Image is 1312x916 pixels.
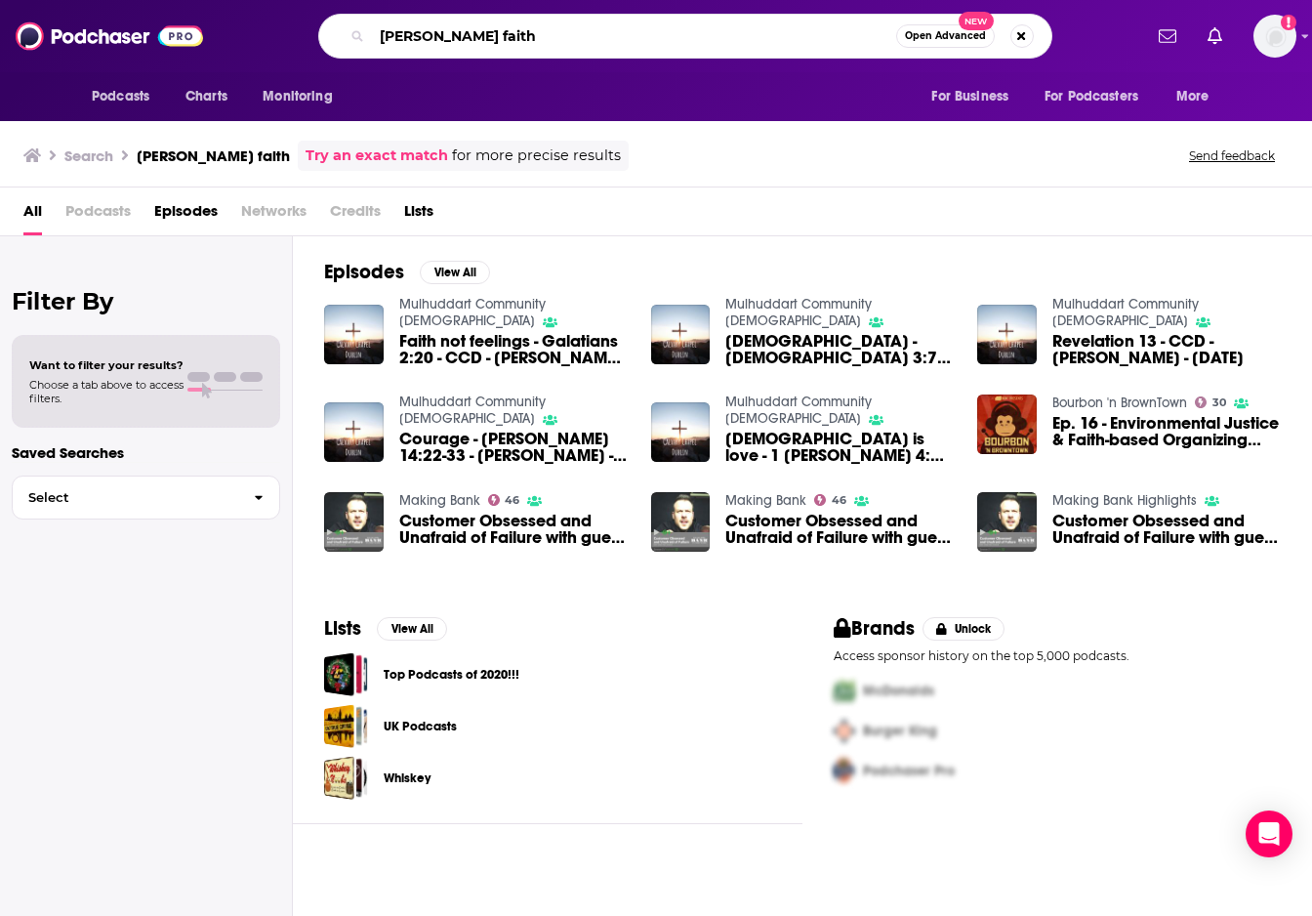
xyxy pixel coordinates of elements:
button: Unlock [922,617,1005,641]
span: Credits [330,195,381,235]
a: Ep. 16 - Environmental Justice & Faith-based Organizing against White Supremacy ft. Rev. Brian Sa... [977,395,1037,454]
a: Episodes [154,195,218,235]
span: Monitoring [263,83,332,110]
span: For Business [931,83,1008,110]
button: Open AdvancedNew [896,24,995,48]
a: The Faithful Church - Revelation 3:7-13 - Calvary Chapel Dublin, Ireland - Brian McCormick - Sund... [651,305,711,364]
button: open menu [1032,78,1167,115]
a: Faith not feelings - Galatians 2:20 - CCD - Brian McCormick - Sunday, 13 Nov 2022 [399,333,628,366]
a: Show notifications dropdown [1151,20,1184,53]
a: Customer Obsessed and Unafraid of Failure with guest Sean McCormick #MakingBank S5E32 [1052,513,1281,546]
img: Customer Obsessed and Unafraid of Failure with guest Sean McCormick #MakingBank S5E32 [324,492,384,552]
a: Making Bank [725,492,806,509]
span: Podcasts [65,195,131,235]
a: The Faithful Church - Revelation 3:7-13 - Calvary Chapel Dublin, Ireland - Brian McCormick - Sund... [725,333,954,366]
a: Charts [173,78,239,115]
a: Mulhuddart Community Church [725,394,872,427]
span: Courage - [PERSON_NAME] 14:22-33 - [PERSON_NAME] - CCD - [DATE] [399,431,628,464]
p: Access sponsor history on the top 5,000 podcasts. [834,648,1281,663]
img: Faith not feelings - Galatians 2:20 - CCD - Brian McCormick - Sunday, 13 Nov 2022 [324,305,384,364]
button: open menu [918,78,1033,115]
img: Second Pro Logo [826,711,863,751]
a: EpisodesView All [324,260,490,284]
span: Burger King [863,723,937,739]
span: Customer Obsessed and Unafraid of Failure with guest [PERSON_NAME] #MakingBank S5E32 [1052,513,1281,546]
a: UK Podcasts [324,704,368,748]
span: Podchaser Pro [863,763,955,779]
span: Choose a tab above to access filters. [29,378,184,405]
button: Send feedback [1183,147,1281,164]
button: Select [12,476,280,520]
a: Making Bank Highlights [1052,492,1197,509]
a: 46 [488,494,520,506]
a: 46 [814,494,846,506]
span: Faith not feelings - Galatians 2:20 - CCD - [PERSON_NAME] - [DATE] [399,333,628,366]
span: [DEMOGRAPHIC_DATA] is love - 1 [PERSON_NAME] 4:7 - 5:5, 2:15-17, [PERSON_NAME] - CCD - [DATE] [725,431,954,464]
span: Logged in as shcarlos [1253,15,1296,58]
a: Revelation 13 - CCD - Brian McCormick - Sunday, 4 Sept 2022 [1052,333,1281,366]
img: Courage - Matthew 14:22-33 - Brian McCormick - CCD - Sunday, 10 Nov 2024 [324,402,384,462]
span: Podcasts [92,83,149,110]
span: For Podcasters [1045,83,1138,110]
span: New [959,12,994,30]
span: Top Podcasts of 2020!!! [324,652,368,696]
span: More [1176,83,1209,110]
img: Customer Obsessed and Unafraid of Failure with guest Sean McCormick #MakingBank S5E32 [977,492,1037,552]
h3: Search [64,146,113,165]
span: 46 [505,496,519,505]
a: Mulhuddart Community Church [399,394,546,427]
h3: [PERSON_NAME] faith [137,146,290,165]
a: Customer Obsessed and Unafraid of Failure with guest Sean McCormick #MakingBank S5E32 [399,513,628,546]
a: God is love - 1 John 4:7 - 5:5, 2:15-17, Brian McCormick - CCD - Sunday, 13 February 2022 [725,431,954,464]
div: Open Intercom Messenger [1246,811,1292,857]
a: Making Bank [399,492,480,509]
a: Mulhuddart Community Church [399,296,546,329]
p: Saved Searches [12,443,280,462]
a: Try an exact match [306,145,448,167]
a: Courage - Matthew 14:22-33 - Brian McCormick - CCD - Sunday, 10 Nov 2024 [399,431,628,464]
h2: Episodes [324,260,404,284]
span: Revelation 13 - CCD - [PERSON_NAME] - [DATE] [1052,333,1281,366]
h2: Brands [834,616,915,641]
a: Revelation 13 - CCD - Brian McCormick - Sunday, 4 Sept 2022 [977,305,1037,364]
svg: Add a profile image [1281,15,1296,30]
a: Show notifications dropdown [1200,20,1230,53]
img: God is love - 1 John 4:7 - 5:5, 2:15-17, Brian McCormick - CCD - Sunday, 13 February 2022 [651,402,711,462]
a: UK Podcasts [384,716,457,737]
a: Whiskey [384,768,430,789]
a: Customer Obsessed and Unafraid of Failure with guest Sean McCormick #MakingBank S5E32 [725,513,954,546]
button: open menu [78,78,175,115]
button: open menu [249,78,357,115]
a: Mulhuddart Community Church [1052,296,1199,329]
a: Lists [404,195,433,235]
a: Ep. 16 - Environmental Justice & Faith-based Organizing against White Supremacy ft. Rev. Brian Sa... [1052,415,1281,448]
a: Whiskey [324,756,368,800]
a: ListsView All [324,616,447,641]
h2: Lists [324,616,361,641]
div: Search podcasts, credits, & more... [318,14,1052,59]
a: Podchaser - Follow, Share and Rate Podcasts [16,18,203,55]
span: Charts [185,83,227,110]
input: Search podcasts, credits, & more... [372,21,896,52]
span: for more precise results [452,145,621,167]
span: Networks [241,195,307,235]
img: First Pro Logo [826,671,863,711]
a: All [23,195,42,235]
span: Select [13,491,238,504]
span: McDonalds [863,683,934,699]
span: Ep. 16 - Environmental Justice & Faith-based Organizing against White Supremacy ft. [PERSON_NAME] [1052,415,1281,448]
button: open menu [1163,78,1234,115]
img: Third Pro Logo [826,751,863,791]
span: Want to filter your results? [29,358,184,372]
img: User Profile [1253,15,1296,58]
img: Customer Obsessed and Unafraid of Failure with guest Sean McCormick #MakingBank S5E32 [651,492,711,552]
